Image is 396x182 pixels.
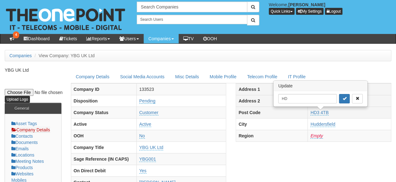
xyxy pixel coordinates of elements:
[11,165,33,170] a: Products
[139,110,158,115] a: Customer
[310,122,335,127] a: Huddersfield
[11,127,50,133] a: Company Details
[236,95,308,107] th: Address 2
[82,34,115,43] a: Reports
[139,145,163,150] a: YBG UK Ltd
[236,107,308,118] th: Post Code
[139,98,155,104] a: Pending
[9,53,32,58] a: Companies
[296,8,324,15] a: My Settings
[204,70,241,83] a: Mobile Profile
[11,152,34,157] a: Locations
[71,83,136,95] th: Company ID
[71,95,136,107] th: Disposition
[33,52,95,59] li: View Company: YBG UK Ltd
[71,153,136,165] th: Sage Reference (IN CAPS)
[325,8,343,15] a: Logout
[144,34,179,43] a: Companies
[71,70,115,83] a: Company Details
[5,96,30,103] input: Upload Logo
[71,165,136,176] th: On Direct Debit
[71,141,136,153] th: Company Title
[170,70,204,83] a: Misc Details
[11,121,37,126] a: Asset Tags
[179,34,198,43] a: TV
[137,2,247,12] input: Search Companies
[19,34,55,43] a: Dashboard
[11,140,38,145] a: Documents
[55,34,82,43] a: Tickets
[139,133,145,139] a: No
[11,171,33,176] a: Websites
[136,83,226,95] td: 133523
[115,34,144,43] a: Users
[71,118,136,130] th: Active
[264,2,396,15] div: Welcome,
[198,34,222,43] a: OOH
[11,146,29,151] a: Emails
[11,159,44,164] a: Meeting Notes
[71,107,136,118] th: Company Status
[283,70,311,83] a: IT Profile
[242,70,282,83] a: Telecom Profile
[139,122,151,127] a: Active
[71,130,136,141] th: OOH
[115,70,169,83] a: Social Media Accounts
[236,83,308,95] th: Address 1
[5,67,61,73] p: YBG UK Ltd
[269,8,295,15] button: Quick Links
[137,15,247,24] input: Search Users
[310,133,323,139] a: Empty
[274,81,367,91] h3: Update
[139,157,156,162] a: YBG001
[310,110,329,115] a: HD3 4TB
[13,31,19,38] span: 4
[288,2,325,7] b: [PERSON_NAME]
[11,103,32,114] h3: General
[236,130,308,141] th: Region
[236,118,308,130] th: City
[139,168,146,174] a: Yes
[11,134,33,139] a: Contacts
